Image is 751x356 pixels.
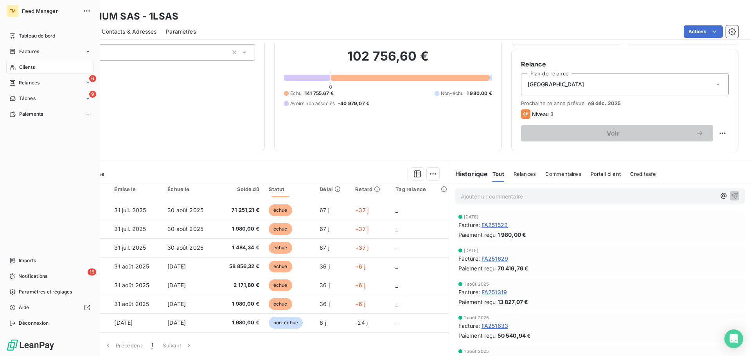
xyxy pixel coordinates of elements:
div: Statut [269,186,310,192]
span: échue [269,242,292,254]
span: +6 j [355,263,365,270]
span: Voir [530,130,696,136]
span: Contacts & Adresses [102,28,156,36]
h6: Relance [521,59,729,69]
span: _ [395,207,398,213]
span: non-échue [269,317,303,329]
span: 31 juil. 2025 [114,225,146,232]
span: Imports [19,257,36,264]
span: 0 [329,84,332,90]
span: Facture : [458,254,480,263]
span: 36 j [320,301,330,307]
button: Précédent [99,337,147,354]
span: Relances [19,79,40,86]
span: +37 j [355,207,368,213]
span: 1 août 2025 [464,315,489,320]
span: Prochaine relance prévue le [521,100,729,106]
span: 1 980,00 € [498,231,526,239]
span: 30 août 2025 [167,207,203,213]
span: FA251522 [482,221,508,229]
span: Avoirs non associés [290,100,335,107]
span: 1 484,34 € [221,244,259,252]
span: Paiements [19,111,43,118]
span: 6 j [320,319,326,326]
span: échue [269,298,292,310]
span: 13 827,07 € [498,298,528,306]
span: Paramètres [166,28,196,36]
span: _ [395,282,398,288]
span: +6 j [355,301,365,307]
span: 9 déc. 2025 [591,100,621,106]
span: Creditsafe [630,171,656,177]
span: 58 856,32 € [221,263,259,270]
span: 67 j [320,207,329,213]
span: -24 j [355,319,368,326]
span: Tout [492,171,504,177]
span: FA251319 [482,288,507,296]
span: [DATE] [464,248,479,253]
div: Échue le [167,186,211,192]
span: Facture : [458,322,480,330]
span: 1 980,00 € [467,90,492,97]
span: 6 [89,75,96,82]
span: 9 [89,91,96,98]
div: FM [6,5,19,17]
span: Paiement reçu [458,264,496,272]
span: Commentaires [545,171,581,177]
span: échue [269,261,292,272]
span: 1 980,00 € [221,319,259,327]
span: FA251633 [482,322,508,330]
span: +37 j [355,244,368,251]
span: _ [395,301,398,307]
button: Voir [521,125,713,141]
span: Déconnexion [19,320,49,327]
span: [DATE] [167,263,186,270]
span: 31 août 2025 [114,282,149,288]
span: échue [269,279,292,291]
button: 1 [147,337,158,354]
span: Échu [290,90,302,97]
span: -40 979,07 € [338,100,369,107]
h2: 102 756,60 € [284,48,492,72]
span: Facture : [458,288,480,296]
span: [DATE] [167,301,186,307]
span: 1 980,00 € [221,300,259,308]
span: 67 j [320,244,329,251]
button: Actions [684,25,723,38]
span: Paramètres et réglages [19,288,72,295]
div: Solde dû [221,186,259,192]
span: Paiement reçu [458,331,496,340]
span: FA251629 [482,254,508,263]
span: Aide [19,304,29,311]
span: _ [395,225,398,232]
span: 70 416,76 € [498,264,529,272]
span: Paiement reçu [458,298,496,306]
span: 2 171,80 € [221,281,259,289]
span: 15 [88,268,96,275]
span: 36 j [320,282,330,288]
span: Feed Manager [22,8,78,14]
input: Ajouter une valeur [100,49,106,56]
span: Tâches [19,95,36,102]
button: Suivant [158,337,198,354]
h6: Historique [449,169,488,179]
span: +37 j [355,225,368,232]
span: 141 755,67 € [305,90,334,97]
span: 31 juil. 2025 [114,244,146,251]
span: _ [395,263,398,270]
span: 1 [151,342,153,349]
span: échue [269,204,292,216]
span: Facture : [458,221,480,229]
div: Open Intercom Messenger [724,329,743,348]
span: _ [395,319,398,326]
span: 50 540,94 € [498,331,531,340]
span: Portail client [591,171,621,177]
span: _ [395,244,398,251]
span: [GEOGRAPHIC_DATA] [528,81,584,88]
span: Paiement reçu [458,231,496,239]
span: Relances [514,171,536,177]
span: [DATE] [167,319,186,326]
span: 31 juil. 2025 [114,207,146,213]
span: [DATE] [167,282,186,288]
span: 1 août 2025 [464,282,489,286]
